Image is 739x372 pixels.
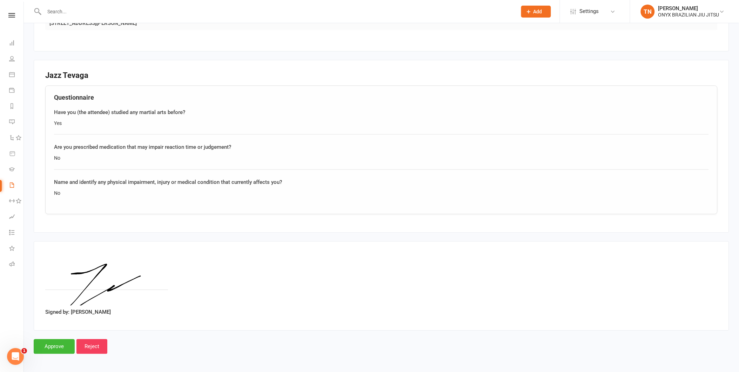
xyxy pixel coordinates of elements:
[658,5,719,12] div: [PERSON_NAME]
[54,108,709,117] div: Have you (the attendee) studied any martial arts before?
[7,348,24,365] iframe: Intercom live chat
[9,83,23,99] a: Payments
[45,308,111,317] label: Signed by: [PERSON_NAME]
[533,9,542,14] span: Add
[45,253,168,306] img: image1757985019.png
[45,72,718,80] h3: Jazz Tevaga
[54,178,709,187] div: Name and identify any physical impairment, injury or medical condition that currently affects you?
[76,339,107,354] input: Reject
[641,5,655,19] div: TN
[580,4,599,19] span: Settings
[9,210,23,225] a: Assessments
[54,94,709,101] h4: Questionnaire
[9,146,23,162] a: Product Sales
[9,52,23,67] a: People
[34,339,75,354] input: Approve
[9,257,23,273] a: Roll call kiosk mode
[9,99,23,115] a: Reports
[521,6,551,18] button: Add
[54,190,709,197] div: No
[42,7,512,16] input: Search...
[54,143,709,152] div: Are you prescribed medication that may impair reaction time or judgement?
[54,154,709,162] div: No
[658,12,719,18] div: ONYX BRAZILIAN JIU JITSU
[54,120,709,127] div: Yes
[9,241,23,257] a: What's New
[9,36,23,52] a: Dashboard
[21,348,27,354] span: 1
[9,67,23,83] a: Calendar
